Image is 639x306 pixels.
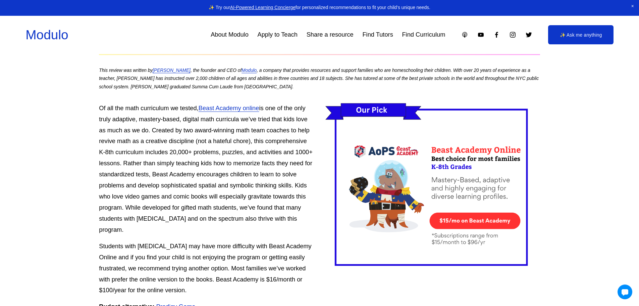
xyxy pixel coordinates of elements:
a: Share a resource [307,29,354,41]
a: Modulo [25,28,68,42]
a: Instagram [509,31,516,38]
a: Apple Podcasts [461,31,468,38]
a: [PERSON_NAME] [153,68,191,73]
p: Students with [MEDICAL_DATA] may have more difficulty with Beast Academy Online and if you find y... [99,241,540,296]
p: Of all the math curriculum we tested, is one of the only truly adaptive, mastery-based, digital m... [99,103,540,235]
em: , a company that provides resources and support families who are homeschooling their children. Wi... [99,68,540,89]
em: This review was written by [99,68,153,73]
em: , the founder and CEO of [191,68,242,73]
a: Twitter [525,31,532,38]
a: Beast Academy [325,103,540,272]
a: YouTube [477,31,484,38]
a: Beast Academy online [199,104,259,112]
a: ✨ Ask me anything [548,25,614,44]
a: Modulo [242,68,257,73]
a: Apply to Teach [258,29,298,41]
a: About Modulo [211,29,249,41]
a: Find Curriculum [402,29,445,41]
a: AI-Powered Learning Concierge [230,5,296,10]
a: Find Tutors [362,29,393,41]
a: Facebook [493,31,500,38]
